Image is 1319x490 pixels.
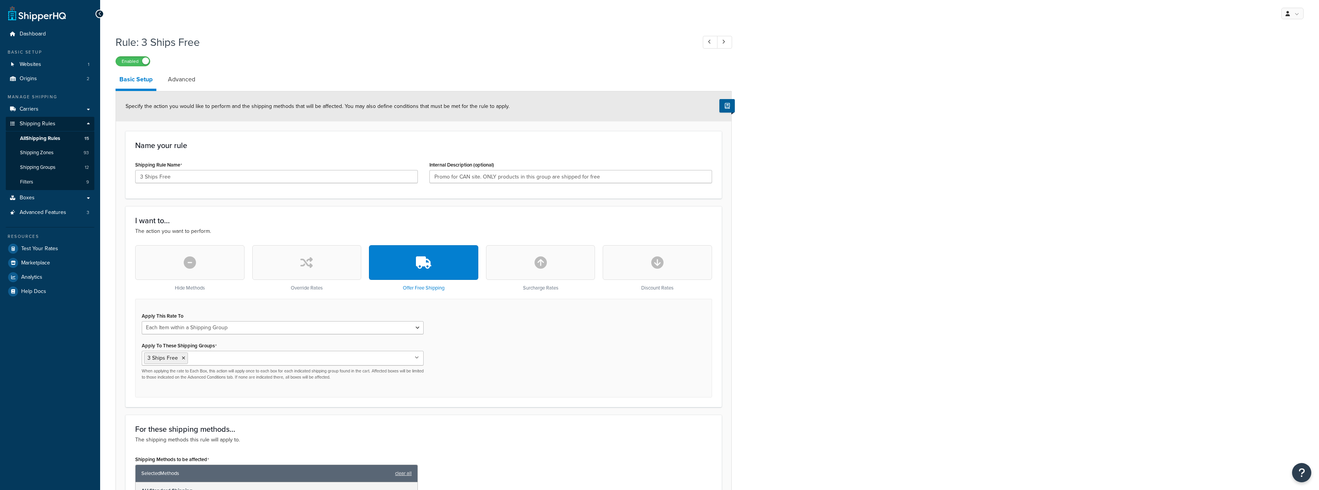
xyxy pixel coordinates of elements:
li: Websites [6,57,94,72]
a: Websites1 [6,57,94,72]
label: Internal Description (optional) [429,162,494,168]
h1: Rule: 3 Ships Free [116,35,689,50]
div: Basic Setup [6,49,94,56]
span: Advanced Features [20,209,66,216]
label: Apply To These Shipping Groups [142,343,217,349]
span: Selected Methods [141,468,391,479]
h3: Name your rule [135,141,712,150]
div: Surcharge Rates [486,245,595,291]
li: Shipping Zones [6,146,94,160]
p: The action you want to perform. [135,227,712,236]
a: Previous Record [703,36,718,49]
a: Help Docs [6,285,94,298]
a: Next Record [717,36,732,49]
a: AllShipping Rules15 [6,131,94,146]
li: Filters [6,175,94,189]
label: Apply This Rate To [142,313,183,319]
label: Enabled [116,57,150,66]
span: Specify the action you would like to perform and the shipping methods that will be affected. You ... [126,102,509,110]
span: 2 [87,76,89,82]
span: Marketplace [21,260,50,266]
a: Boxes [6,191,94,205]
button: Open Resource Center [1292,463,1311,482]
label: Shipping Methods to be affected [135,456,209,463]
a: Basic Setup [116,70,156,91]
li: Origins [6,72,94,86]
li: Shipping Groups [6,160,94,175]
span: Carriers [20,106,39,113]
div: Override Rates [252,245,362,291]
span: Origins [20,76,37,82]
a: Shipping Zones93 [6,146,94,160]
label: Shipping Rule Name [135,162,182,168]
a: Filters9 [6,175,94,189]
span: Boxes [20,195,35,201]
a: Advanced [164,70,199,89]
span: Dashboard [20,31,46,37]
div: Hide Methods [135,245,245,291]
span: Help Docs [21,288,46,295]
li: Shipping Rules [6,117,94,190]
a: Analytics [6,270,94,284]
span: Shipping Zones [20,150,54,156]
a: Shipping Groups12 [6,160,94,175]
a: Test Your Rates [6,242,94,256]
span: 9 [86,179,89,185]
span: 3 Ships Free [147,354,178,362]
span: 3 [87,209,89,216]
span: Test Your Rates [21,246,58,252]
span: 12 [85,164,89,171]
div: Discount Rates [603,245,712,291]
a: Carriers [6,102,94,116]
div: Manage Shipping [6,94,94,100]
span: 15 [84,135,89,142]
span: Shipping Groups [20,164,55,171]
span: Analytics [21,274,42,281]
a: Advanced Features3 [6,205,94,220]
span: Shipping Rules [20,121,55,127]
a: Dashboard [6,27,94,41]
a: Origins2 [6,72,94,86]
li: Advanced Features [6,205,94,220]
h3: I want to... [135,216,712,225]
div: Offer Free Shipping [369,245,478,291]
a: Shipping Rules [6,117,94,131]
span: Websites [20,61,41,68]
span: Filters [20,179,33,185]
p: When applying the rate to Each Box, this action will apply once to each box for each indicated sh... [142,368,424,380]
div: Resources [6,233,94,240]
a: clear all [395,468,412,479]
span: 93 [84,150,89,156]
a: Marketplace [6,256,94,270]
span: All Shipping Rules [20,135,60,142]
h3: For these shipping methods... [135,425,712,433]
span: 1 [88,61,89,68]
button: Show Help Docs [719,99,735,113]
p: The shipping methods this rule will apply to. [135,436,712,444]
